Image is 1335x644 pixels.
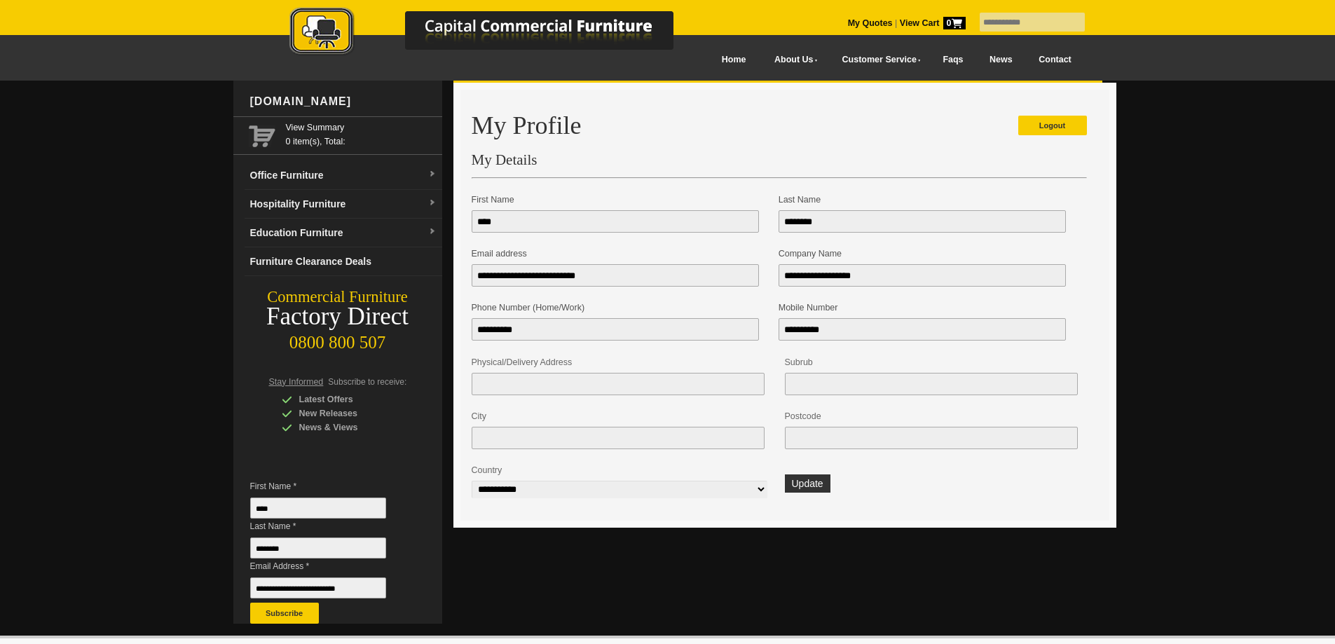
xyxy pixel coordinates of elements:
a: View Cart0 [897,18,965,28]
img: Capital Commercial Furniture Logo [251,7,741,58]
span: Stay Informed [269,377,324,387]
strong: View Cart [900,18,966,28]
input: Email Address * [250,577,386,598]
a: Capital Commercial Furniture Logo [251,7,741,62]
p: Country [472,463,774,477]
div: 0800 800 507 [233,326,442,352]
p: Physical/Delivery Address [472,355,774,369]
p: First Name [472,193,767,207]
span: 0 item(s), Total: [286,121,437,146]
button: Update [785,474,830,493]
a: My Quotes [848,18,893,28]
div: New Releases [282,406,415,420]
img: dropdown [428,199,437,207]
a: Logout [1018,116,1087,135]
div: Latest Offers [282,392,415,406]
div: Commercial Furniture [233,287,442,307]
a: News [976,44,1025,76]
span: 0 [943,17,966,29]
a: Office Furnituredropdown [245,161,442,190]
div: [DOMAIN_NAME] [245,81,442,123]
a: About Us [759,44,826,76]
img: dropdown [428,228,437,236]
p: Postcode [785,409,1087,423]
div: News & Views [282,420,415,434]
a: Customer Service [826,44,929,76]
span: Email Address * [250,559,407,573]
p: Subrub [785,355,1087,369]
span: First Name * [250,479,407,493]
a: Faqs [930,44,977,76]
h3: My Details [472,153,1087,167]
input: First Name * [250,498,386,519]
a: Furniture Clearance Deals [245,247,442,276]
p: Company Name [779,247,1074,261]
img: dropdown [428,170,437,179]
p: City [472,409,774,423]
p: Mobile Number [779,301,1074,315]
p: Phone Number (Home/Work) [472,301,767,315]
a: Education Furnituredropdown [245,219,442,247]
span: Subscribe to receive: [328,377,406,387]
a: Contact [1025,44,1084,76]
button: Subscribe [250,603,319,624]
span: Last Name * [250,519,407,533]
input: Last Name * [250,537,386,559]
p: Email address [472,247,767,261]
h1: My Profile [472,112,1087,139]
a: View Summary [286,121,437,135]
p: Last Name [779,193,1074,207]
div: Factory Direct [233,307,442,327]
a: Hospitality Furnituredropdown [245,190,442,219]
